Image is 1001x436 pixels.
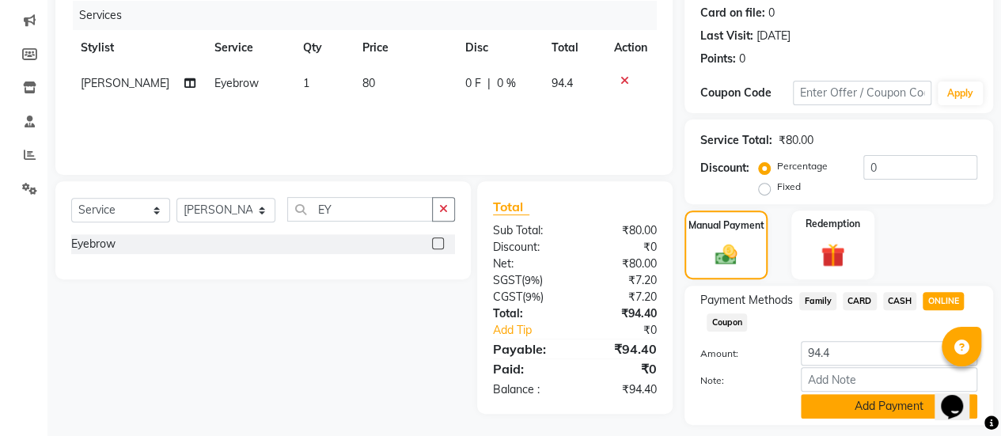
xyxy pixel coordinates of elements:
span: 0 % [497,75,516,92]
div: ₹94.40 [574,381,669,398]
input: Amount [801,341,977,366]
span: Family [799,292,836,310]
input: Add Note [801,367,977,392]
span: Coupon [707,313,747,332]
div: Service Total: [700,132,772,149]
div: Sub Total: [481,222,575,239]
span: 9% [525,274,540,286]
span: [PERSON_NAME] [81,76,169,90]
button: Add Payment [801,394,977,419]
th: Disc [456,30,541,66]
span: ONLINE [923,292,964,310]
label: Percentage [777,159,828,173]
th: Qty [294,30,353,66]
div: Discount: [700,160,749,176]
div: ( ) [481,289,575,305]
a: Add Tip [481,322,590,339]
div: ₹80.00 [574,222,669,239]
div: Points: [700,51,736,67]
div: ₹0 [590,322,669,339]
span: Eyebrow [214,76,259,90]
th: Stylist [71,30,205,66]
div: Eyebrow [71,236,116,252]
span: Total [493,199,529,215]
div: ₹80.00 [574,256,669,272]
div: ₹94.40 [574,339,669,358]
div: ₹7.20 [574,272,669,289]
span: CASH [883,292,917,310]
th: Service [205,30,294,66]
span: CGST [493,290,522,304]
button: Apply [938,82,983,105]
div: [DATE] [756,28,791,44]
div: Coupon Code [700,85,793,101]
div: Discount: [481,239,575,256]
div: ₹0 [574,359,669,378]
span: SGST [493,273,521,287]
span: 1 [303,76,309,90]
div: Services [73,1,669,30]
label: Fixed [777,180,801,194]
label: Redemption [806,217,860,231]
span: CARD [843,292,877,310]
div: ( ) [481,272,575,289]
div: 0 [739,51,745,67]
div: Last Visit: [700,28,753,44]
iframe: chat widget [935,373,985,420]
span: Payment Methods [700,292,793,309]
div: 0 [768,5,775,21]
span: | [487,75,491,92]
input: Search or Scan [287,197,433,222]
span: 80 [362,76,375,90]
div: Payable: [481,339,575,358]
span: 9% [525,290,540,303]
div: Net: [481,256,575,272]
div: Card on file: [700,5,765,21]
div: Paid: [481,359,575,378]
span: 94.4 [551,76,572,90]
input: Enter Offer / Coupon Code [793,81,931,105]
div: ₹7.20 [574,289,669,305]
span: 0 F [465,75,481,92]
img: _gift.svg [813,241,852,270]
div: ₹94.40 [574,305,669,322]
div: Total: [481,305,575,322]
label: Amount: [688,347,789,361]
label: Note: [688,373,789,388]
img: _cash.svg [708,242,745,267]
div: Balance : [481,381,575,398]
label: Manual Payment [688,218,764,233]
th: Price [353,30,456,66]
div: ₹80.00 [779,132,813,149]
th: Action [605,30,657,66]
th: Total [541,30,605,66]
div: ₹0 [574,239,669,256]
